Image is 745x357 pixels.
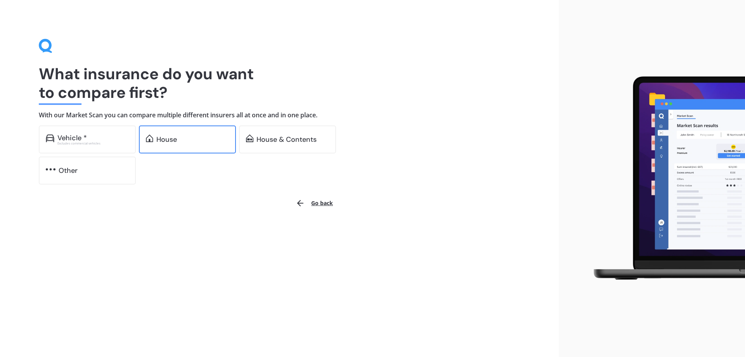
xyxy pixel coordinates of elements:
img: other.81dba5aafe580aa69f38.svg [46,165,55,173]
img: home-and-contents.b802091223b8502ef2dd.svg [246,134,253,142]
div: House & Contents [256,136,317,143]
div: Vehicle * [57,134,87,142]
div: House [156,136,177,143]
button: Go back [291,194,338,212]
div: Excludes commercial vehicles [57,142,129,145]
h1: What insurance do you want to compare first? [39,64,520,102]
img: laptop.webp [582,72,745,286]
img: car.f15378c7a67c060ca3f3.svg [46,134,54,142]
h4: With our Market Scan you can compare multiple different insurers all at once and in one place. [39,111,520,119]
div: Other [59,167,78,174]
img: home.91c183c226a05b4dc763.svg [146,134,153,142]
